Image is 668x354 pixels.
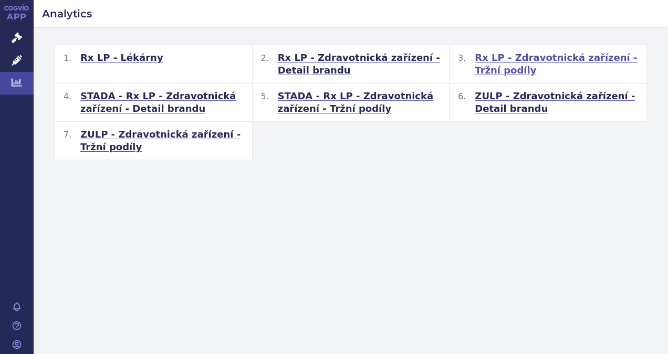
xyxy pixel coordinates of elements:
span: Rx LP - Zdravotnická zařízení - Tržní podíly [475,51,638,77]
h2: Analytics [42,6,660,21]
span: STADA - Rx LP - Zdravotnická zařízení - Tržní podíly [278,90,441,115]
button: ZULP - Zdravotnická zařízení - Tržní podíly [55,122,253,160]
button: ZULP - Zdravotnická zařízení - Detail brandu [450,84,647,122]
span: Rx LP - Zdravotnická zařízení - Detail brandu [278,51,441,77]
button: Rx LP - Zdravotnická zařízení - Tržní podíly [450,45,647,84]
button: Rx LP - Lékárny [55,45,253,84]
button: STADA - Rx LP - Zdravotnická zařízení - Tržní podíly [253,84,450,122]
span: Rx LP - Lékárny [80,51,163,64]
span: ZULP - Zdravotnická zařízení - Tržní podíly [80,128,244,153]
span: ZULP - Zdravotnická zařízení - Detail brandu [475,90,638,115]
button: Rx LP - Zdravotnická zařízení - Detail brandu [253,45,450,84]
span: STADA - Rx LP - Zdravotnická zařízení - Detail brandu [80,90,244,115]
button: STADA - Rx LP - Zdravotnická zařízení - Detail brandu [55,84,253,122]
